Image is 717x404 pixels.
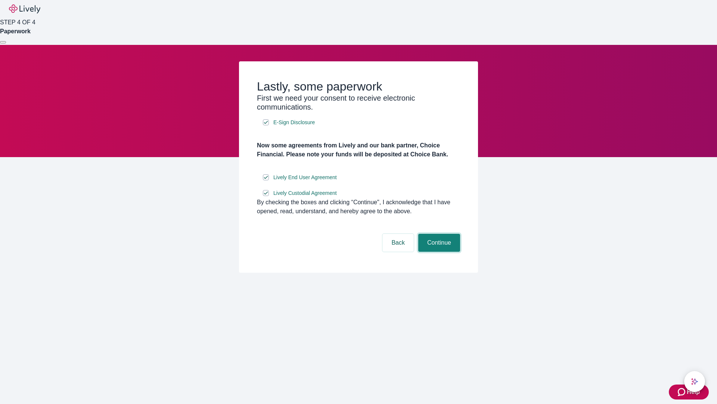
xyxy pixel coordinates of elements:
[273,119,315,126] span: E-Sign Disclosure
[273,189,337,197] span: Lively Custodial Agreement
[257,79,460,94] h2: Lastly, some paperwork
[272,118,316,127] a: e-sign disclosure document
[9,4,40,13] img: Lively
[257,94,460,111] h3: First we need your consent to receive electronic communications.
[684,371,705,392] button: chat
[257,141,460,159] h4: Now some agreements from Lively and our bank partner, Choice Financial. Please note your funds wi...
[273,174,337,181] span: Lively End User Agreement
[418,234,460,252] button: Continue
[382,234,414,252] button: Back
[272,189,338,198] a: e-sign disclosure document
[691,378,698,385] svg: Lively AI Assistant
[272,173,338,182] a: e-sign disclosure document
[669,385,709,400] button: Zendesk support iconHelp
[257,198,460,216] div: By checking the boxes and clicking “Continue", I acknowledge that I have opened, read, understand...
[687,388,700,397] span: Help
[678,388,687,397] svg: Zendesk support icon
